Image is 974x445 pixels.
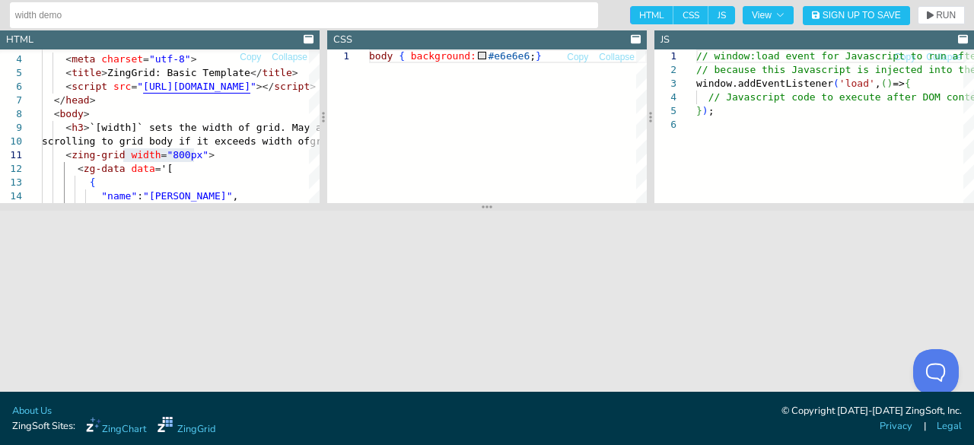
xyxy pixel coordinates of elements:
[937,419,962,434] a: Legal
[65,149,72,161] span: <
[12,419,75,434] span: ZingSoft Sites:
[752,11,785,20] span: View
[369,50,393,62] span: body
[880,419,912,434] a: Privacy
[137,190,143,202] span: :
[530,50,536,62] span: ;
[72,149,125,161] span: zing-grid
[101,190,137,202] span: "name"
[660,33,670,47] div: JS
[833,78,839,89] span: (
[654,104,676,118] div: 5
[696,78,833,89] span: window.addEventListener
[161,163,173,174] span: '[
[42,135,310,147] span: scrolling to grid body if it exceeds width of
[15,3,593,27] input: Untitled Demo
[274,81,310,92] span: script
[708,6,735,24] span: JS
[72,122,84,133] span: h3
[893,50,916,65] button: Copy
[143,53,149,65] span: =
[65,53,72,65] span: <
[673,6,708,24] span: CSS
[131,163,154,174] span: data
[250,67,263,78] span: </
[232,190,238,202] span: ,
[654,77,676,91] div: 3
[630,6,673,24] span: HTML
[107,67,250,78] span: ZingGrid: Basic Template
[696,105,702,116] span: }
[567,52,588,62] span: Copy
[191,53,197,65] span: >
[158,417,215,437] a: ZingGrid
[250,81,256,92] span: "
[54,108,60,119] span: <
[54,94,66,106] span: </
[654,63,676,77] div: 2
[149,53,191,65] span: "utf-8"
[143,190,232,202] span: "[PERSON_NAME]"
[263,67,292,78] span: title
[84,108,90,119] span: >
[65,122,72,133] span: <
[161,149,167,161] span: =
[823,11,901,20] span: Sign Up to Save
[333,33,352,47] div: CSS
[327,49,349,63] div: 1
[875,78,881,89] span: ,
[239,50,262,65] button: Copy
[893,78,905,89] span: =>
[256,81,274,92] span: ></
[918,6,965,24] button: RUN
[272,52,307,62] span: Collapse
[654,91,676,104] div: 4
[630,6,735,24] div: checkbox-group
[90,176,96,188] span: {
[155,163,161,174] span: =
[654,118,676,132] div: 6
[137,81,143,92] span: "
[654,49,676,63] div: 1
[240,52,261,62] span: Copy
[894,52,915,62] span: Copy
[292,67,298,78] span: >
[86,417,146,437] a: ZingChart
[78,163,84,174] span: <
[936,11,956,20] span: RUN
[12,404,52,418] a: About Us
[84,163,126,174] span: zg-data
[65,81,72,92] span: <
[839,78,875,89] span: 'load'
[143,81,250,92] span: [URL][DOMAIN_NAME]
[781,404,962,419] div: © Copyright [DATE]-[DATE] ZingSoft, Inc.
[271,50,308,65] button: Collapse
[536,50,542,62] span: }
[167,149,208,161] span: "800px"
[59,108,83,119] span: body
[65,94,89,106] span: head
[905,78,911,89] span: {
[599,52,635,62] span: Collapse
[925,50,963,65] button: Collapse
[72,67,101,78] span: title
[913,349,959,395] iframe: Toggle Customer Support
[84,122,90,133] span: >
[101,67,107,78] span: >
[65,67,72,78] span: <
[131,81,137,92] span: =
[566,50,589,65] button: Copy
[399,50,405,62] span: {
[926,52,962,62] span: Collapse
[131,149,161,161] span: width
[803,6,910,25] button: Sign Up to Save
[881,78,887,89] span: (
[72,53,95,65] span: meta
[6,33,33,47] div: HTML
[113,81,131,92] span: src
[598,50,635,65] button: Collapse
[743,6,794,24] button: View
[411,50,476,62] span: background:
[488,50,530,62] span: #e6e6e6
[702,105,708,116] span: )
